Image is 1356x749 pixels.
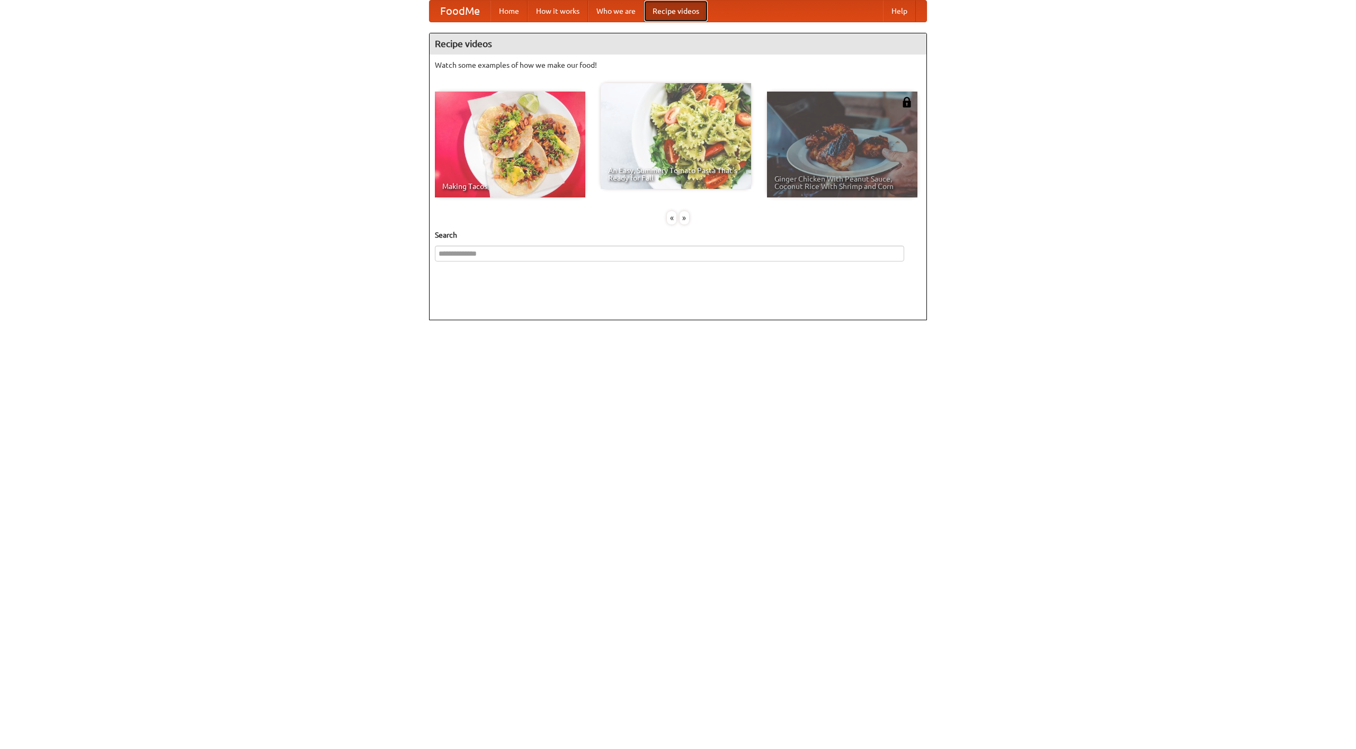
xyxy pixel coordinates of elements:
a: How it works [528,1,588,22]
a: Help [883,1,916,22]
a: Who we are [588,1,644,22]
a: FoodMe [430,1,490,22]
a: An Easy, Summery Tomato Pasta That's Ready for Fall [601,83,751,189]
a: Making Tacos [435,92,585,197]
span: An Easy, Summery Tomato Pasta That's Ready for Fall [608,167,744,182]
a: Recipe videos [644,1,708,22]
h4: Recipe videos [430,33,926,55]
div: » [680,211,689,224]
div: « [667,211,676,224]
span: Making Tacos [442,183,578,190]
h5: Search [435,230,921,240]
img: 483408.png [902,97,912,107]
a: Home [490,1,528,22]
p: Watch some examples of how we make our food! [435,60,921,70]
